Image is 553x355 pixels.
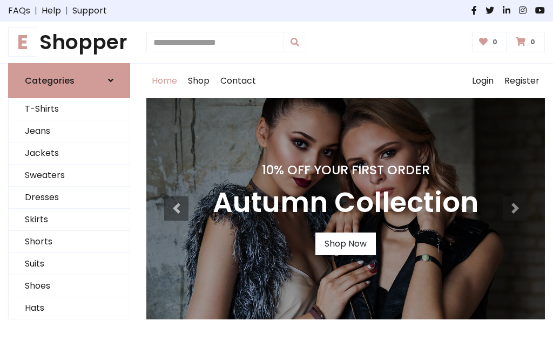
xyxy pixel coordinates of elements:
span: 0 [490,37,500,47]
span: 0 [528,37,538,47]
a: Contact [215,64,261,98]
a: Categories [8,63,130,98]
a: Sweaters [9,165,130,187]
a: Jackets [9,142,130,165]
a: T-Shirts [9,98,130,120]
a: Suits [9,253,130,275]
a: Shorts [9,231,130,253]
a: FAQs [8,4,30,17]
a: Hats [9,297,130,319]
a: Support [72,4,107,17]
h6: Categories [25,76,75,86]
span: | [61,4,72,17]
a: EShopper [8,30,130,54]
h4: 10% Off Your First Order [213,162,478,177]
span: E [8,28,37,57]
a: Login [467,64,499,98]
a: Shop Now [315,233,376,255]
a: Skirts [9,209,130,231]
a: Shoes [9,275,130,297]
a: 0 [509,32,545,52]
span: | [30,4,42,17]
a: Help [42,4,61,17]
a: Register [499,64,545,98]
h1: Shopper [8,30,130,54]
a: Home [146,64,183,98]
a: 0 [472,32,507,52]
h3: Autumn Collection [213,186,478,220]
a: Jeans [9,120,130,142]
a: Shop [183,64,215,98]
a: Dresses [9,187,130,209]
